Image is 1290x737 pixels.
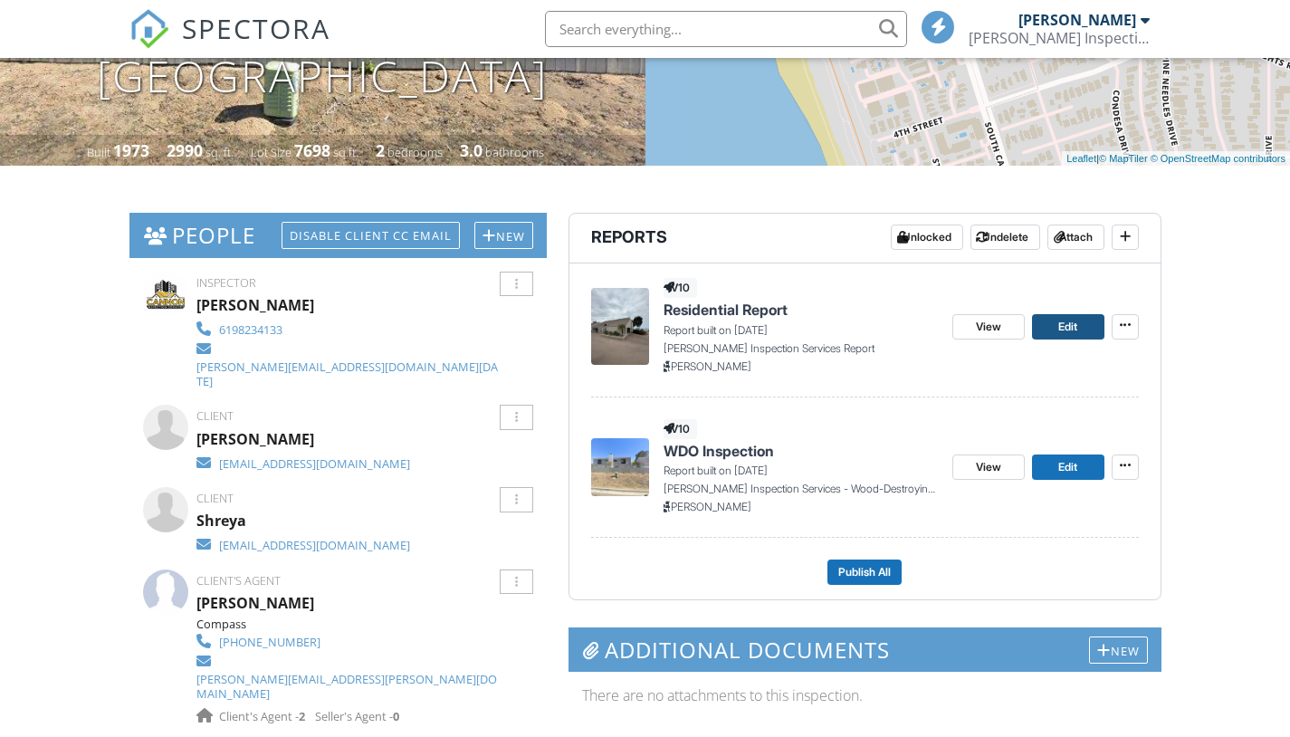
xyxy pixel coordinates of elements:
[299,708,305,724] strong: 2
[196,534,410,554] a: [EMAIL_ADDRESS][DOMAIN_NAME]
[485,144,544,160] span: bathrooms
[376,139,385,161] div: 2
[333,144,358,160] span: sq.ft.
[582,685,1148,705] p: There are no attachments to this inspection.
[393,708,399,724] strong: 0
[196,672,500,701] div: [PERSON_NAME][EMAIL_ADDRESS][PERSON_NAME][DOMAIN_NAME]
[1089,636,1148,664] div: New
[182,9,330,47] span: SPECTORA
[545,11,907,47] input: Search everything...
[219,538,410,552] div: [EMAIL_ADDRESS][DOMAIN_NAME]
[219,456,410,471] div: [EMAIL_ADDRESS][DOMAIN_NAME]
[167,139,203,161] div: 2990
[205,144,234,160] span: sq. ft.
[113,139,149,161] div: 1973
[1018,11,1136,29] div: [PERSON_NAME]
[282,222,460,249] div: Disable Client CC Email
[387,144,443,160] span: bedrooms
[196,589,314,617] a: [PERSON_NAME]
[1099,153,1148,164] a: © MapTiler
[196,507,246,534] div: Shreya
[196,651,500,703] a: [PERSON_NAME][EMAIL_ADDRESS][PERSON_NAME][DOMAIN_NAME]
[460,139,483,161] div: 3.0
[251,144,291,160] span: Lot Size
[969,29,1150,47] div: Cannon Inspection Services
[196,407,234,424] span: Client
[196,359,500,388] div: [PERSON_NAME][EMAIL_ADDRESS][DOMAIN_NAME][DATE]
[294,139,330,161] div: 7698
[219,635,320,649] div: [PHONE_NUMBER]
[196,339,500,390] a: [PERSON_NAME][EMAIL_ADDRESS][DOMAIN_NAME][DATE]
[196,274,256,291] span: Inspector
[1151,153,1285,164] a: © OpenStreetMap contributors
[196,453,410,473] a: [EMAIL_ADDRESS][DOMAIN_NAME]
[129,9,169,49] img: The Best Home Inspection Software - Spectora
[196,572,281,589] span: Client's Agent
[315,708,399,724] span: Seller's Agent -
[1066,153,1096,164] a: Leaflet
[219,322,282,337] div: 6198234133
[219,708,308,724] span: Client's Agent -
[196,490,234,506] span: Client
[196,631,500,651] a: [PHONE_NUMBER]
[196,617,514,631] div: Compass
[474,222,533,249] div: New
[569,627,1161,672] h3: Additional Documents
[1062,151,1290,167] div: |
[196,426,314,453] div: [PERSON_NAME]
[196,319,500,339] a: 6198234133
[129,213,547,257] h3: People
[196,292,314,319] div: [PERSON_NAME]
[87,144,110,160] span: Built
[129,24,330,62] a: SPECTORA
